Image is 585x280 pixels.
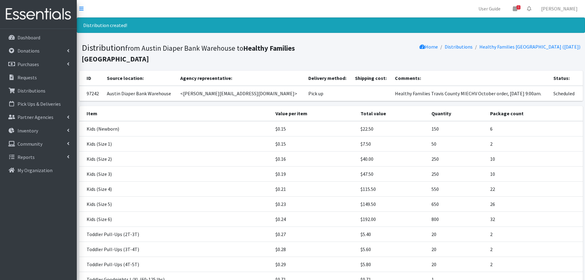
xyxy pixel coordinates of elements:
[272,242,357,257] td: $0.28
[357,257,428,272] td: $5.80
[79,257,272,272] td: Toddler Pull-Ups (4T-5T)
[391,71,549,86] th: Comments:
[18,48,40,54] p: Donations
[428,242,486,257] td: 20
[272,106,357,121] th: Value per item
[428,167,486,182] td: 250
[357,197,428,212] td: $149.50
[357,136,428,152] td: $7.50
[486,152,583,167] td: 10
[419,44,438,50] a: Home
[428,106,486,121] th: Quantity
[391,86,549,101] td: Healthy Families Travis County MIECHV October order, [DATE] 9:00am.
[18,61,39,67] p: Purchases
[428,121,486,136] td: 150
[272,136,357,152] td: $0.15
[428,212,486,227] td: 800
[79,197,272,212] td: Kids (Size 5)
[103,71,177,86] th: Source location:
[428,136,486,152] td: 50
[486,242,583,257] td: 2
[2,138,74,150] a: Community
[2,85,74,97] a: Distributions
[2,71,74,84] a: Requests
[79,71,103,86] th: ID
[2,164,74,176] a: My Organization
[486,121,583,136] td: 6
[272,167,357,182] td: $0.19
[428,257,486,272] td: 20
[305,71,351,86] th: Delivery method:
[82,44,295,63] small: from Austin Diaper Bank Warehouse to
[79,136,272,152] td: Kids (Size 1)
[18,114,53,120] p: Partner Agencies
[357,227,428,242] td: $5.40
[103,86,177,101] td: Austin Diaper Bank Warehouse
[79,182,272,197] td: Kids (Size 4)
[428,227,486,242] td: 20
[79,227,272,242] td: Toddler Pull-Ups (2T-3T)
[486,106,583,121] th: Package count
[82,42,329,64] h1: Distribution
[351,71,392,86] th: Shipping cost:
[2,124,74,137] a: Inventory
[2,111,74,123] a: Partner Agencies
[486,227,583,242] td: 2
[550,86,583,101] td: Scheduled
[177,86,304,101] td: <[PERSON_NAME][EMAIL_ADDRESS][DOMAIN_NAME]>
[357,182,428,197] td: $115.50
[305,86,351,101] td: Pick up
[486,257,583,272] td: 2
[79,212,272,227] td: Kids (Size 6)
[79,167,272,182] td: Kids (Size 3)
[2,31,74,44] a: Dashboard
[79,86,103,101] td: 97242
[82,44,295,63] b: Healthy Families [GEOGRAPHIC_DATA]
[2,98,74,110] a: Pick Ups & Deliveries
[18,74,37,81] p: Requests
[428,182,486,197] td: 550
[2,4,74,25] img: HumanEssentials
[272,152,357,167] td: $0.16
[536,2,583,15] a: [PERSON_NAME]
[486,167,583,182] td: 10
[357,106,428,121] th: Total value
[18,88,45,94] p: Distributions
[79,121,272,136] td: Kids (Newborn)
[508,2,522,15] a: 1
[272,227,357,242] td: $0.27
[428,152,486,167] td: 250
[18,101,61,107] p: Pick Ups & Deliveries
[2,151,74,163] a: Reports
[486,136,583,152] td: 2
[79,152,272,167] td: Kids (Size 2)
[272,121,357,136] td: $0.15
[357,242,428,257] td: $5.60
[357,152,428,167] td: $40.00
[18,128,38,134] p: Inventory
[18,34,40,41] p: Dashboard
[357,121,428,136] td: $22.50
[486,197,583,212] td: 26
[79,242,272,257] td: Toddler Pull-Ups (3T-4T)
[272,197,357,212] td: $0.23
[357,167,428,182] td: $47.50
[79,106,272,121] th: Item
[517,5,521,10] span: 1
[18,167,53,173] p: My Organization
[486,212,583,227] td: 32
[550,71,583,86] th: Status:
[2,45,74,57] a: Donations
[474,2,505,15] a: User Guide
[177,71,304,86] th: Agency representative:
[486,182,583,197] td: 22
[2,58,74,70] a: Purchases
[272,212,357,227] td: $0.24
[18,141,42,147] p: Community
[18,154,35,160] p: Reports
[428,197,486,212] td: 650
[479,44,580,50] a: Healthy Families [GEOGRAPHIC_DATA] ([DATE])
[272,182,357,197] td: $0.21
[77,18,585,33] div: Distribution created!
[357,212,428,227] td: $192.00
